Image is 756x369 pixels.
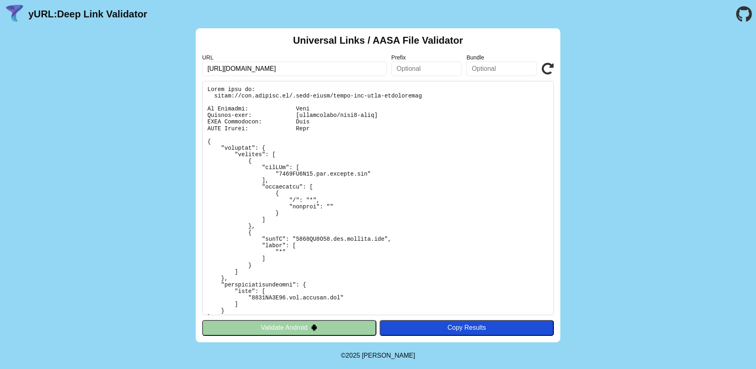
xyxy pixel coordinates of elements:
img: yURL Logo [4,4,25,25]
input: Optional [391,61,462,76]
a: Michael Ibragimchayev's Personal Site [362,352,415,359]
footer: © [341,342,415,369]
h2: Universal Links / AASA File Validator [293,35,463,46]
span: 2025 [346,352,360,359]
button: Copy Results [380,320,554,335]
a: yURL:Deep Link Validator [28,8,147,20]
label: Prefix [391,54,462,61]
img: droidIcon.svg [311,324,318,331]
pre: Lorem ipsu do: sitam://con.adipisc.el/.sedd-eiusm/tempo-inc-utla-etdoloremag Al Enimadmi: Veni Qu... [202,81,554,315]
label: URL [202,54,387,61]
input: Optional [466,61,537,76]
label: Bundle [466,54,537,61]
button: Validate Android [202,320,376,335]
div: Copy Results [384,324,550,331]
input: Required [202,61,387,76]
